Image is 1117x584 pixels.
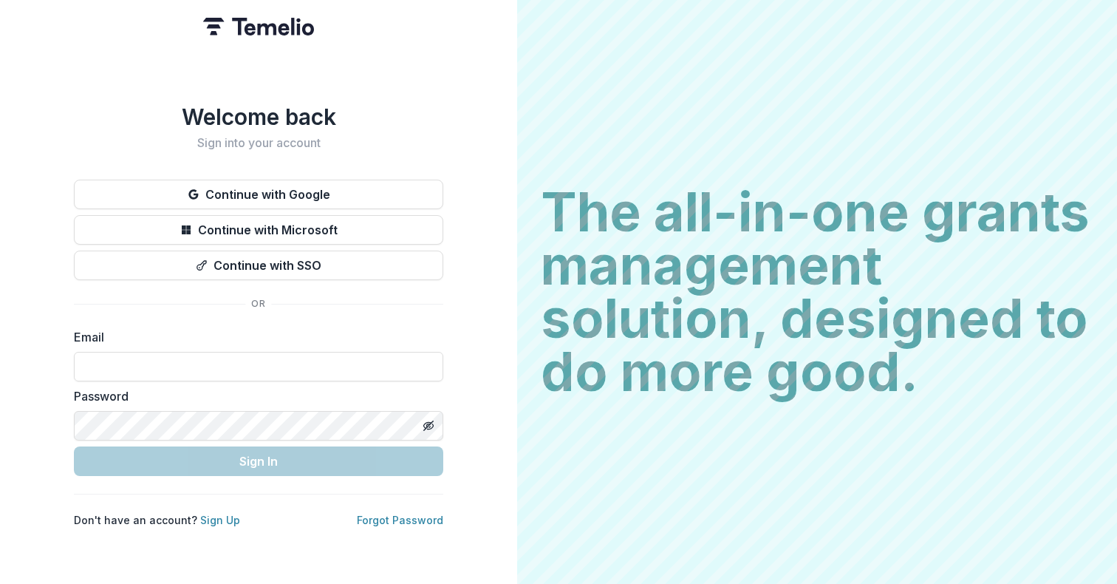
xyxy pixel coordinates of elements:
[74,387,434,405] label: Password
[74,180,443,209] button: Continue with Google
[417,414,440,438] button: Toggle password visibility
[74,251,443,280] button: Continue with SSO
[74,447,443,476] button: Sign In
[203,18,314,35] img: Temelio
[74,136,443,150] h2: Sign into your account
[74,215,443,245] button: Continue with Microsoft
[74,328,434,346] label: Email
[74,512,240,528] p: Don't have an account?
[357,514,443,526] a: Forgot Password
[200,514,240,526] a: Sign Up
[74,103,443,130] h1: Welcome back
